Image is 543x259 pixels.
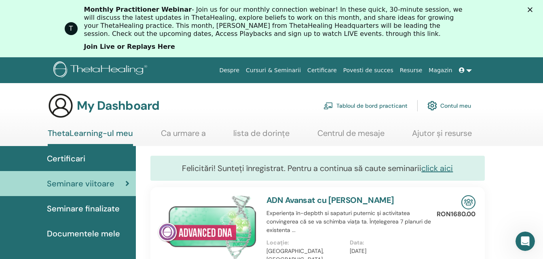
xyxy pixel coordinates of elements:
a: Tabloul de bord practicant [323,97,408,115]
a: click aici [421,163,453,173]
img: In-Person Seminar [461,195,475,209]
div: Close [528,7,536,12]
a: Centrul de mesaje [317,128,385,144]
p: RON1680.00 [437,209,475,219]
img: generic-user-icon.jpg [48,93,74,119]
h3: My Dashboard [77,98,159,113]
img: chalkboard-teacher.svg [323,102,333,109]
div: Felicitări! Sunteți înregistrat. Pentru a continua să caute seminarii [150,156,485,181]
div: Profile image for ThetaHealing [65,22,78,35]
span: Documentele mele [47,228,120,240]
a: Certificare [304,63,340,78]
a: Cursuri & Seminarii [243,63,304,78]
a: Despre [216,63,243,78]
a: ThetaLearning-ul meu [48,128,133,146]
b: Monthly Practitioner Webinar [84,6,192,13]
p: [DATE] [350,247,429,255]
a: Magazin [425,63,455,78]
a: Contul meu [427,97,471,115]
img: cog.svg [427,99,437,113]
div: - Join us for our monthly connection webinar! In these quick, 30-minute session, we will discuss ... [84,6,466,38]
iframe: Intercom live chat [516,232,535,251]
a: lista de dorințe [233,128,289,144]
a: Resurse [397,63,426,78]
span: Seminare finalizate [47,203,120,215]
a: Join Live or Replays Here [84,43,175,52]
p: Locație : [266,238,345,247]
p: Data : [350,238,429,247]
a: ADN Avansat cu [PERSON_NAME] [266,195,394,205]
a: Ajutor și resurse [412,128,472,144]
p: Experiența în-depbth si sapaturi puternic și activitatea convingerea că se va schimba viața ta. Î... [266,209,433,234]
a: Povesti de succes [340,63,397,78]
span: Certificari [47,152,85,165]
img: logo.png [53,61,150,79]
span: Seminare viitoare [47,178,114,190]
a: Ca urmare a [161,128,206,144]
